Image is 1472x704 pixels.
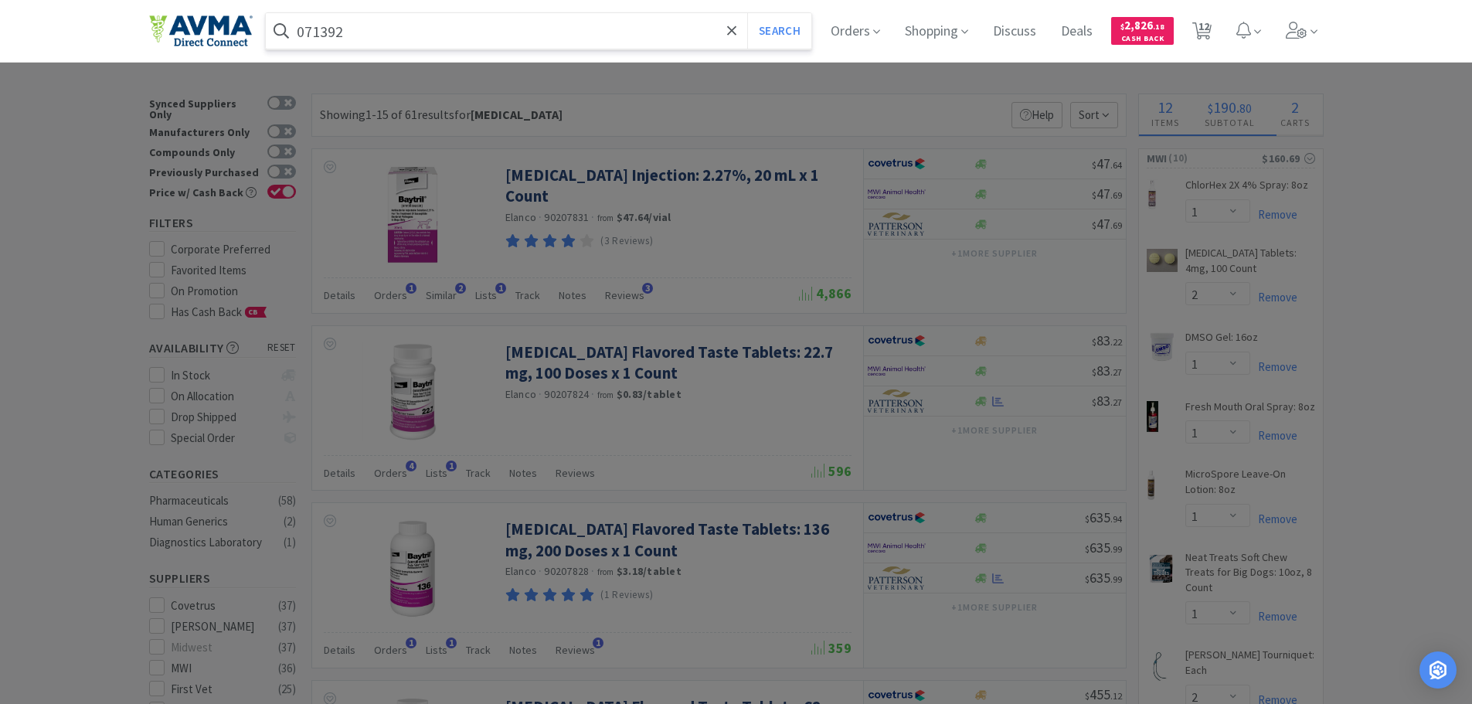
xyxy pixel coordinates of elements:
img: e4e33dab9f054f5782a47901c742baa9_102.png [149,15,253,47]
div: Open Intercom Messenger [1419,651,1457,689]
a: Deals [1055,25,1099,39]
span: . 18 [1153,22,1164,32]
a: Discuss [987,25,1042,39]
input: Search by item, sku, manufacturer, ingredient, size... [266,13,812,49]
span: $ [1120,22,1124,32]
a: 12 [1186,26,1218,40]
span: 2,826 [1120,18,1164,32]
button: Search [747,13,811,49]
a: $2,826.18Cash Back [1111,10,1174,52]
span: Cash Back [1120,35,1164,45]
